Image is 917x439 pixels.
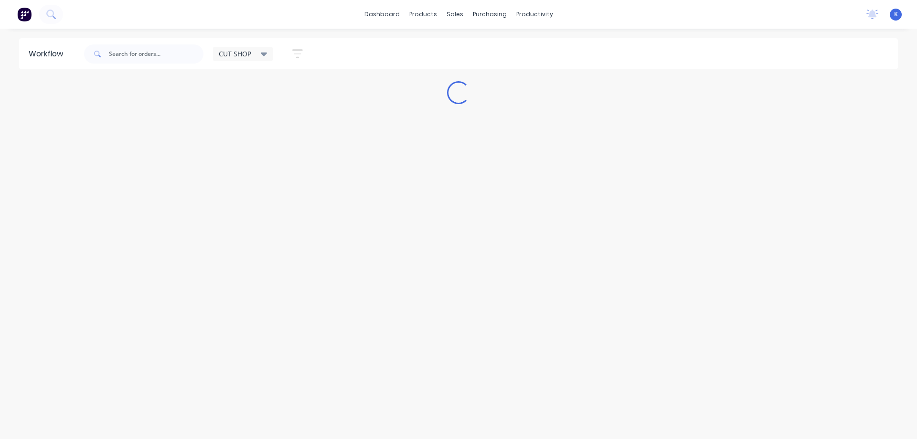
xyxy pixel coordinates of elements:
[219,49,251,59] span: CUT SHOP
[360,7,405,21] a: dashboard
[894,10,898,19] span: K
[468,7,512,21] div: purchasing
[17,7,32,21] img: Factory
[29,48,68,60] div: Workflow
[405,7,442,21] div: products
[512,7,558,21] div: productivity
[442,7,468,21] div: sales
[109,44,203,64] input: Search for orders...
